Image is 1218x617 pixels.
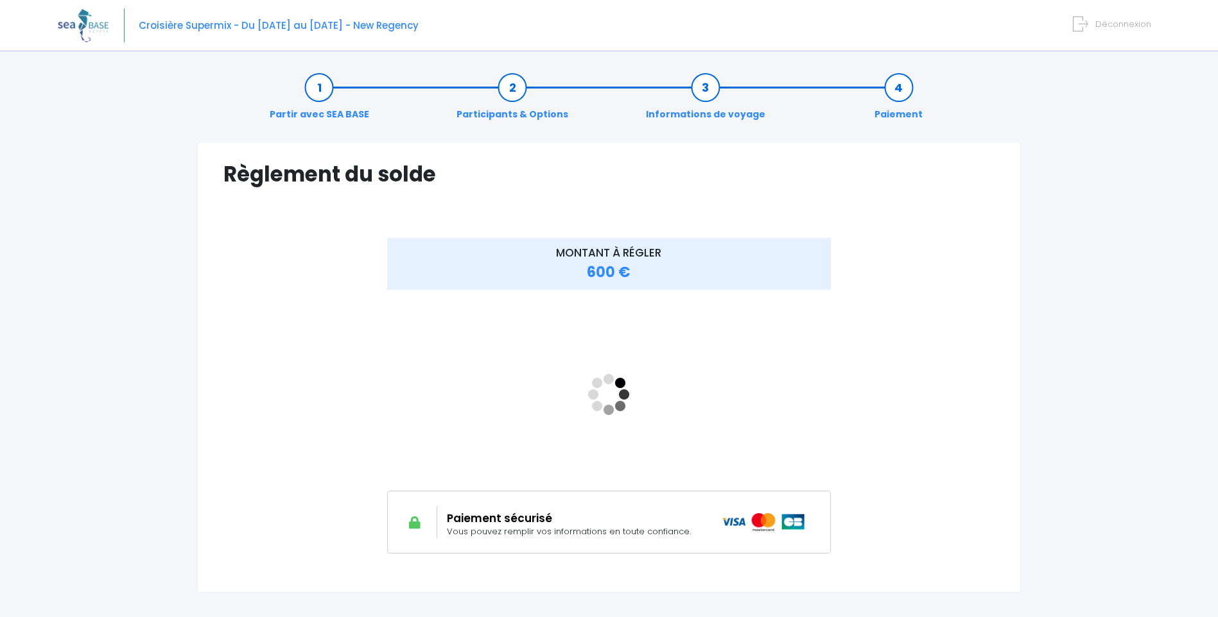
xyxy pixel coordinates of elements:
img: icons_paiement_securise@2x.png [722,513,806,531]
a: Participants & Options [450,81,575,121]
span: MONTANT À RÉGLER [556,245,661,260]
span: Croisière Supermix - Du [DATE] au [DATE] - New Regency [139,19,419,32]
a: Paiement [868,81,929,121]
span: Vous pouvez remplir vos informations en toute confiance. [447,525,691,537]
a: Partir avec SEA BASE [263,81,376,121]
h1: Règlement du solde [223,162,995,187]
span: 600 € [587,262,631,282]
iframe: <!-- //required --> [387,298,831,491]
a: Informations de voyage [639,81,772,121]
h2: Paiement sécurisé [447,512,702,525]
span: Déconnexion [1095,18,1151,30]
